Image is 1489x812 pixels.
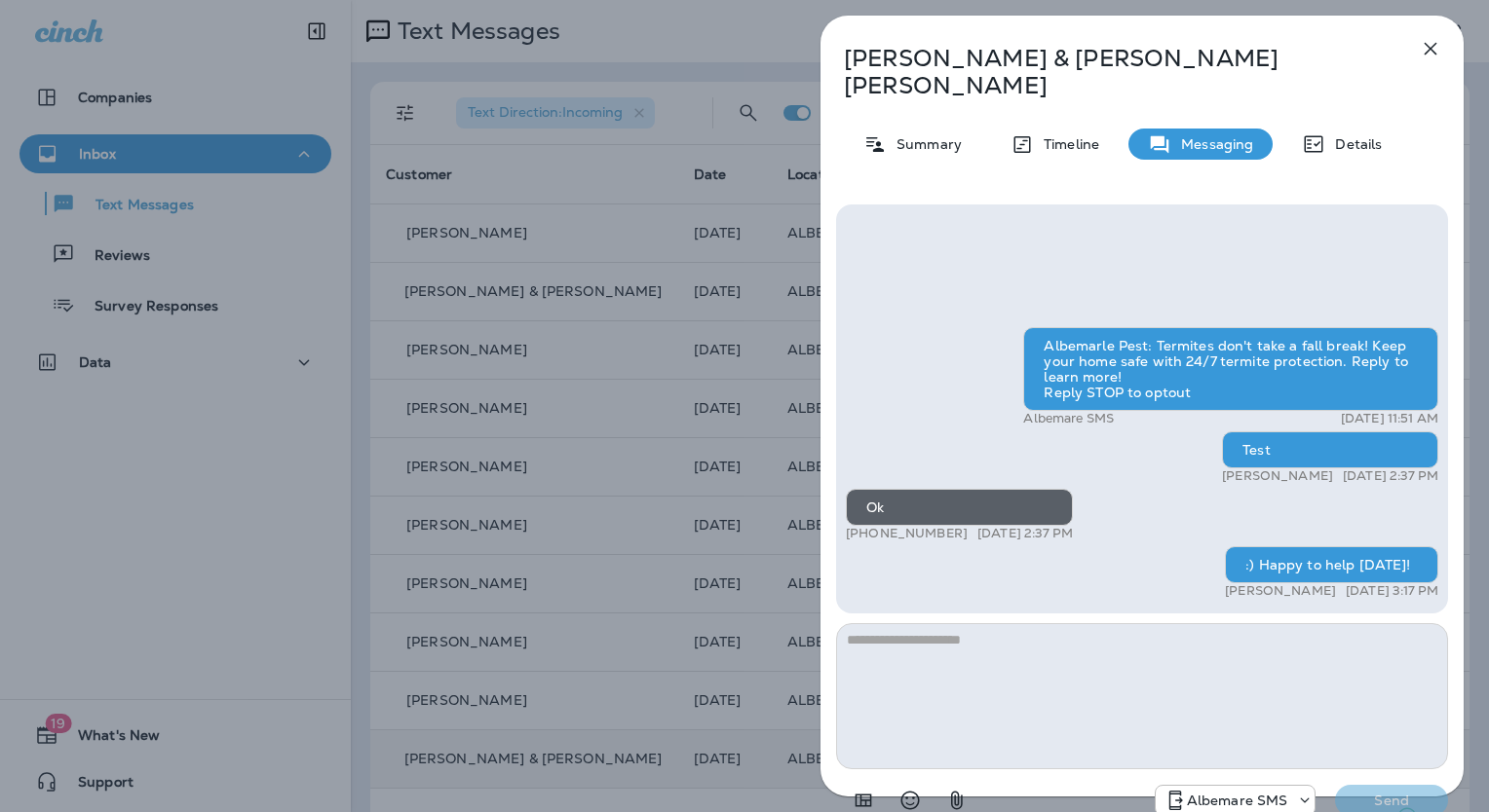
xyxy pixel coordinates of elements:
[846,489,1073,526] div: Ok
[846,526,968,541] p: [PHONE_NUMBER]
[977,526,1073,541] p: [DATE] 2:37 PM
[1346,583,1438,599] p: [DATE] 3:17 PM
[1225,583,1336,599] p: [PERSON_NAME]
[1222,468,1333,484] p: [PERSON_NAME]
[1222,431,1438,468] div: Test
[1325,136,1382,152] p: Details
[887,136,962,152] p: Summary
[1034,136,1099,152] p: Timeline
[1225,546,1438,583] div: :) Happy to help [DATE]!
[1023,327,1438,411] div: Albemarle Pest: Termites don't take a fall break! Keep your home safe with 24/7 termite protectio...
[844,45,1376,99] p: [PERSON_NAME] & [PERSON_NAME] [PERSON_NAME]
[1171,136,1253,152] p: Messaging
[1343,468,1438,484] p: [DATE] 2:37 PM
[1156,789,1316,812] div: +1 (252) 600-3555
[1023,411,1114,426] p: Albemare SMS
[1187,793,1288,808] p: Albemare SMS
[1341,411,1438,426] p: [DATE] 11:51 AM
